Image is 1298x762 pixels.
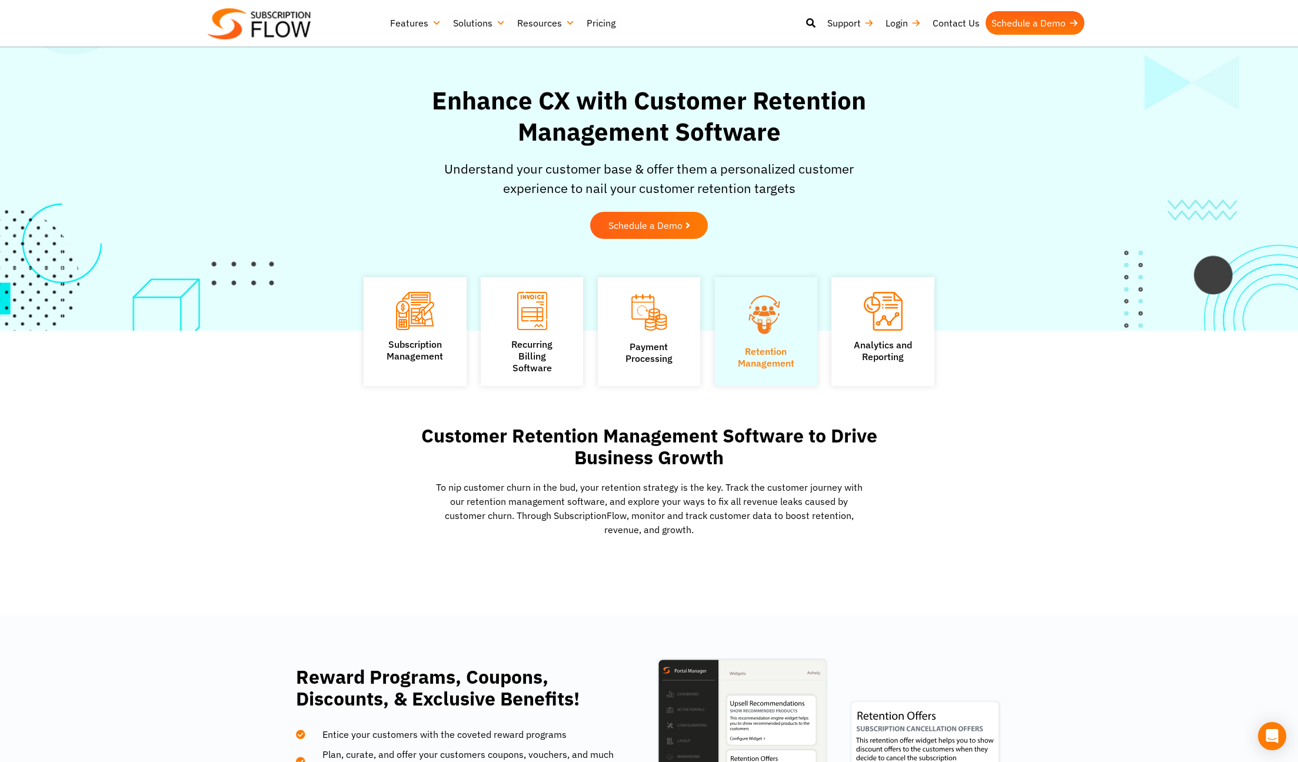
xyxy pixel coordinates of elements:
[208,8,311,39] img: Subscriptionflow
[447,11,511,35] a: Solutions
[733,292,800,337] img: Retention Management icon
[390,425,908,468] h2: Customer Retention Management Software to Drive Business Growth
[738,345,794,369] a: Retention Management
[625,341,673,364] a: PaymentProcessing
[608,221,683,230] span: Schedule a Demo
[864,292,903,331] img: Analytics and Reporting icon
[396,292,434,330] img: Subscription Management icon
[581,11,621,35] a: Pricing
[986,11,1084,35] a: Schedule a Demo
[431,480,867,537] p: To nip customer churn in the bud, your retention strategy is the key. Track the customer journey ...
[387,338,443,362] a: SubscriptionManagement
[821,11,880,35] a: Support
[630,292,668,332] img: Payment Processing icon
[511,338,553,374] a: Recurring Billing Software
[880,11,927,35] a: Login
[384,11,447,35] a: Features
[927,11,986,35] a: Contact Us
[405,85,893,147] h1: Enhance CX with Customer Retention Management Software
[434,159,864,198] p: Understand your customer base & offer them a personalized customer experience to nail your custom...
[511,11,581,35] a: Resources
[296,666,634,710] h2: Reward Programs, Coupons, Discounts, & Exclusive Benefits!
[517,292,547,330] img: Recurring Billing Software icon
[308,727,567,741] span: Entice your customers with the coveted reward programs
[1258,722,1286,750] div: Open Intercom Messenger
[590,212,708,239] a: Schedule a Demo
[854,339,912,362] a: Analytics andReporting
